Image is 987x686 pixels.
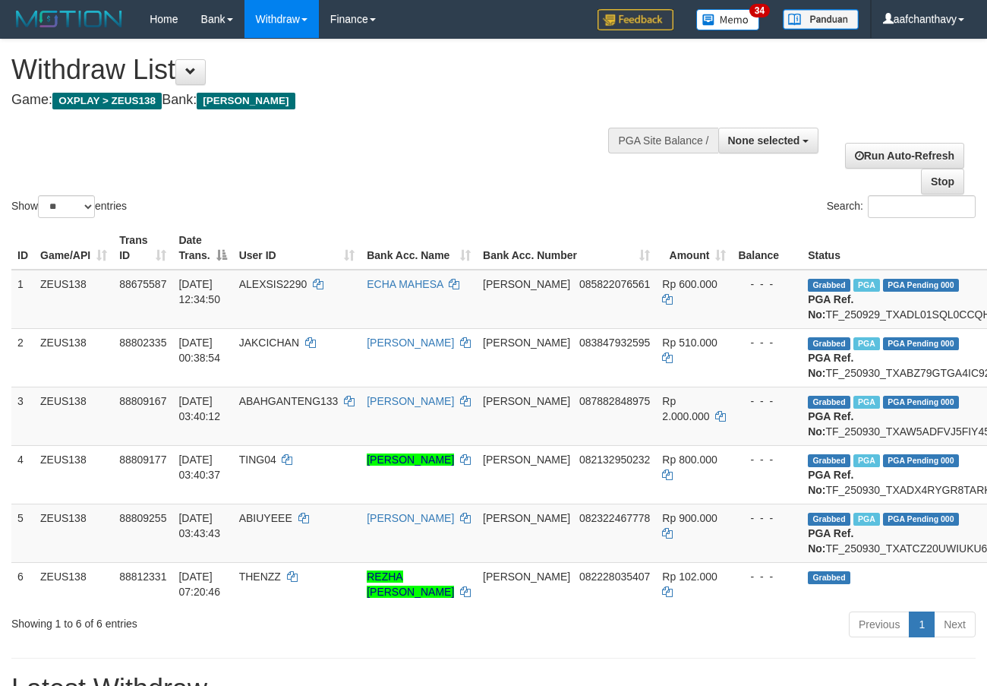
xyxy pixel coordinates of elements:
[178,395,220,422] span: [DATE] 03:40:12
[11,610,400,631] div: Showing 1 to 6 of 6 entries
[808,396,850,409] span: Grabbed
[808,469,853,496] b: PGA Ref. No:
[883,337,959,350] span: PGA Pending
[608,128,717,153] div: PGA Site Balance /
[34,328,113,387] td: ZEUS138
[808,513,850,526] span: Grabbed
[656,226,732,270] th: Amount: activate to sort column ascending
[883,513,959,526] span: PGA Pending
[119,337,166,349] span: 88802335
[853,337,880,350] span: Marked by aafsreyleap
[367,337,454,349] a: [PERSON_NAME]
[178,337,220,364] span: [DATE] 00:38:54
[119,454,166,466] span: 88809177
[119,512,166,524] span: 88809255
[579,337,650,349] span: Copy 083847932595 to clipboard
[119,395,166,407] span: 88809167
[921,169,964,194] a: Stop
[233,226,361,270] th: User ID: activate to sort column ascending
[11,270,34,329] td: 1
[239,454,276,466] span: TING04
[239,337,299,349] span: JAKCICHAN
[808,293,853,321] b: PGA Ref. No:
[883,279,959,292] span: PGA Pending
[483,571,570,583] span: [PERSON_NAME]
[853,454,880,467] span: Marked by aaftanly
[662,337,717,349] span: Rp 510.000
[579,571,650,583] span: Copy 082228035407 to clipboard
[11,445,34,504] td: 4
[827,195,976,218] label: Search:
[361,226,477,270] th: Bank Acc. Name: activate to sort column ascending
[367,395,454,407] a: [PERSON_NAME]
[367,571,454,598] a: REZHA [PERSON_NAME]
[883,454,959,467] span: PGA Pending
[119,571,166,583] span: 88812331
[34,445,113,504] td: ZEUS138
[34,562,113,605] td: ZEUS138
[34,270,113,329] td: ZEUS138
[113,226,172,270] th: Trans ID: activate to sort column ascending
[38,195,95,218] select: Showentries
[738,277,796,292] div: - - -
[579,454,650,466] span: Copy 082132950232 to clipboard
[718,128,819,153] button: None selected
[808,279,850,292] span: Grabbed
[732,226,802,270] th: Balance
[477,226,656,270] th: Bank Acc. Number: activate to sort column ascending
[178,278,220,305] span: [DATE] 12:34:50
[367,278,443,290] a: ECHA MAHESA
[662,278,717,290] span: Rp 600.000
[483,337,570,349] span: [PERSON_NAME]
[11,226,34,270] th: ID
[52,93,162,109] span: OXPLAY > ZEUS138
[883,396,959,409] span: PGA Pending
[662,512,717,524] span: Rp 900.000
[239,512,292,524] span: ABIUYEEE
[483,278,570,290] span: [PERSON_NAME]
[808,571,850,584] span: Grabbed
[11,562,34,605] td: 6
[808,410,853,438] b: PGA Ref. No:
[738,511,796,526] div: - - -
[738,335,796,350] div: - - -
[579,512,650,524] span: Copy 082322467778 to clipboard
[738,569,796,584] div: - - -
[662,571,717,583] span: Rp 102.000
[11,195,127,218] label: Show entries
[483,395,570,407] span: [PERSON_NAME]
[808,337,850,350] span: Grabbed
[853,279,880,292] span: Marked by aafpengsreynich
[11,387,34,445] td: 3
[34,387,113,445] td: ZEUS138
[367,512,454,524] a: [PERSON_NAME]
[662,395,709,422] span: Rp 2.000.000
[178,454,220,481] span: [DATE] 03:40:37
[34,504,113,562] td: ZEUS138
[11,328,34,387] td: 2
[662,454,717,466] span: Rp 800.000
[239,571,281,583] span: THENZZ
[197,93,295,109] span: [PERSON_NAME]
[598,9,673,30] img: Feedback.jpg
[868,195,976,218] input: Search:
[808,352,853,379] b: PGA Ref. No:
[367,454,454,466] a: [PERSON_NAME]
[178,571,220,598] span: [DATE] 07:20:46
[853,513,880,526] span: Marked by aaftanly
[738,452,796,467] div: - - -
[845,143,964,169] a: Run Auto-Refresh
[11,504,34,562] td: 5
[808,527,853,555] b: PGA Ref. No:
[172,226,232,270] th: Date Trans.: activate to sort column descending
[696,9,760,30] img: Button%20Memo.svg
[483,454,570,466] span: [PERSON_NAME]
[808,454,850,467] span: Grabbed
[11,8,127,30] img: MOTION_logo.png
[909,612,935,637] a: 1
[178,512,220,539] span: [DATE] 03:43:43
[934,612,976,637] a: Next
[11,93,643,108] h4: Game: Bank:
[34,226,113,270] th: Game/API: activate to sort column ascending
[579,395,650,407] span: Copy 087882848975 to clipboard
